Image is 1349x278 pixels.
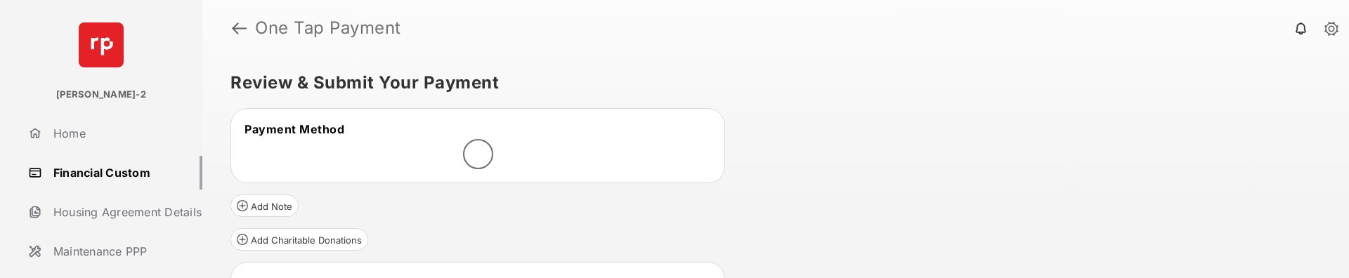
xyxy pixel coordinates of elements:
button: Add Charitable Donations [230,228,368,251]
a: Home [22,117,202,150]
strong: One Tap Payment [255,20,401,37]
h5: Review & Submit Your Payment [230,74,1310,91]
a: Maintenance PPP [22,234,202,268]
span: Payment Method [245,122,344,136]
img: svg+xml;base64,PHN2ZyB4bWxucz0iaHR0cDovL3d3dy53My5vcmcvMjAwMC9zdmciIHdpZHRoPSI2NCIgaGVpZ2h0PSI2NC... [79,22,124,67]
button: Add Note [230,194,299,217]
a: Financial Custom [22,156,202,190]
p: [PERSON_NAME]-2 [56,88,146,102]
a: Housing Agreement Details [22,195,202,229]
